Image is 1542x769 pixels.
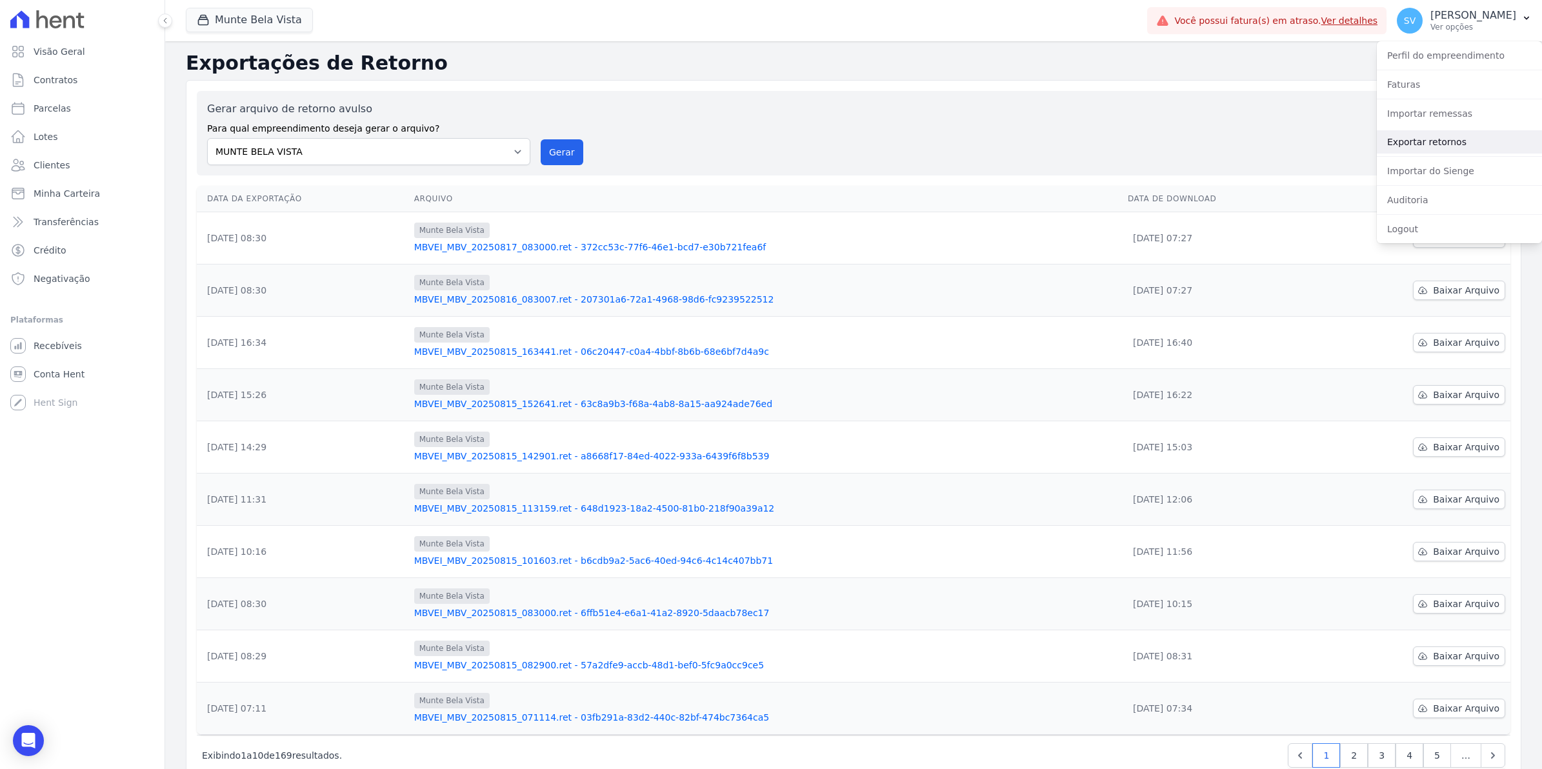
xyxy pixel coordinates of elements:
[10,312,154,328] div: Plataformas
[5,124,159,150] a: Lotes
[197,578,409,630] td: [DATE] 08:30
[1123,526,1313,578] td: [DATE] 11:56
[1377,130,1542,154] a: Exportar retornos
[34,339,82,352] span: Recebíveis
[5,361,159,387] a: Conta Hent
[1413,490,1505,509] a: Baixar Arquivo
[414,241,1117,254] a: MBVEI_MBV_20250817_083000.ret - 372cc53c-77f6-46e1-bcd7-e30b721fea6f
[34,159,70,172] span: Clientes
[1430,22,1516,32] p: Ver opções
[414,711,1117,724] a: MBVEI_MBV_20250815_071114.ret - 03fb291a-83d2-440c-82bf-474bc7364ca5
[1377,217,1542,241] a: Logout
[197,526,409,578] td: [DATE] 10:16
[1312,743,1340,768] a: 1
[5,95,159,121] a: Parcelas
[186,8,313,32] button: Munte Bela Vista
[5,237,159,263] a: Crédito
[197,421,409,474] td: [DATE] 14:29
[414,223,490,238] span: Munte Bela Vista
[186,52,1521,75] h2: Exportações de Retorno
[414,502,1117,515] a: MBVEI_MBV_20250815_113159.ret - 648d1923-18a2-4500-81b0-218f90a39a12
[1413,333,1505,352] a: Baixar Arquivo
[1123,421,1313,474] td: [DATE] 15:03
[197,369,409,421] td: [DATE] 15:26
[1123,186,1313,212] th: Data de Download
[414,659,1117,672] a: MBVEI_MBV_20250815_082900.ret - 57a2dfe9-accb-48d1-bef0-5fc9a0cc9ce5
[202,749,342,762] p: Exibindo a de resultados.
[1377,73,1542,96] a: Faturas
[1377,102,1542,125] a: Importar remessas
[241,750,246,761] span: 1
[197,683,409,735] td: [DATE] 07:11
[197,265,409,317] td: [DATE] 08:30
[1396,743,1423,768] a: 4
[1450,743,1481,768] span: …
[1413,699,1505,718] a: Baixar Arquivo
[197,212,409,265] td: [DATE] 08:30
[34,215,99,228] span: Transferências
[414,450,1117,463] a: MBVEI_MBV_20250815_142901.ret - a8668f17-84ed-4022-933a-6439f6f8b539
[1413,594,1505,614] a: Baixar Arquivo
[414,275,490,290] span: Munte Bela Vista
[1123,317,1313,369] td: [DATE] 16:40
[5,152,159,178] a: Clientes
[1433,336,1499,349] span: Baixar Arquivo
[197,630,409,683] td: [DATE] 08:29
[414,641,490,656] span: Munte Bela Vista
[1288,743,1312,768] a: Previous
[275,750,292,761] span: 169
[1123,683,1313,735] td: [DATE] 07:34
[1413,542,1505,561] a: Baixar Arquivo
[414,432,490,447] span: Munte Bela Vista
[34,74,77,86] span: Contratos
[1430,9,1516,22] p: [PERSON_NAME]
[34,45,85,58] span: Visão Geral
[541,139,583,165] button: Gerar
[197,317,409,369] td: [DATE] 16:34
[1433,441,1499,454] span: Baixar Arquivo
[1433,702,1499,715] span: Baixar Arquivo
[414,588,490,604] span: Munte Bela Vista
[5,181,159,206] a: Minha Carteira
[1123,578,1313,630] td: [DATE] 10:15
[1377,159,1542,183] a: Importar do Sienge
[1377,188,1542,212] a: Auditoria
[1433,597,1499,610] span: Baixar Arquivo
[1123,474,1313,526] td: [DATE] 12:06
[5,209,159,235] a: Transferências
[1123,212,1313,265] td: [DATE] 07:27
[34,368,85,381] span: Conta Hent
[1413,437,1505,457] a: Baixar Arquivo
[414,379,490,395] span: Munte Bela Vista
[414,484,490,499] span: Munte Bela Vista
[414,345,1117,358] a: MBVEI_MBV_20250815_163441.ret - 06c20447-c0a4-4bbf-8b6b-68e6bf7d4a9c
[1433,388,1499,401] span: Baixar Arquivo
[1387,3,1542,39] button: SV [PERSON_NAME] Ver opções
[197,186,409,212] th: Data da Exportação
[1433,284,1499,297] span: Baixar Arquivo
[1123,369,1313,421] td: [DATE] 16:22
[1433,545,1499,558] span: Baixar Arquivo
[1481,743,1505,768] a: Next
[1123,630,1313,683] td: [DATE] 08:31
[1433,493,1499,506] span: Baixar Arquivo
[5,39,159,65] a: Visão Geral
[34,130,58,143] span: Lotes
[13,725,44,756] div: Open Intercom Messenger
[34,187,100,200] span: Minha Carteira
[409,186,1123,212] th: Arquivo
[5,67,159,93] a: Contratos
[1377,44,1542,67] a: Perfil do empreendimento
[414,327,490,343] span: Munte Bela Vista
[5,333,159,359] a: Recebíveis
[252,750,264,761] span: 10
[1340,743,1368,768] a: 2
[5,266,159,292] a: Negativação
[414,693,490,708] span: Munte Bela Vista
[1174,14,1377,28] span: Você possui fatura(s) em atraso.
[207,117,530,135] label: Para qual empreendimento deseja gerar o arquivo?
[34,272,90,285] span: Negativação
[414,397,1117,410] a: MBVEI_MBV_20250815_152641.ret - 63c8a9b3-f68a-4ab8-8a15-aa924ade76ed
[414,536,490,552] span: Munte Bela Vista
[414,606,1117,619] a: MBVEI_MBV_20250815_083000.ret - 6ffb51e4-e6a1-41a2-8920-5daacb78ec17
